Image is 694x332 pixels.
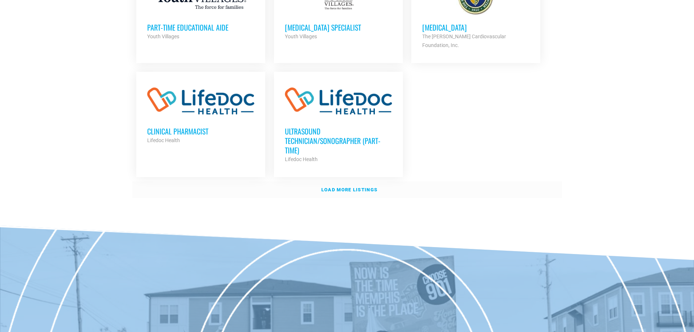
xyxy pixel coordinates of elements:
[132,181,562,198] a: Load more listings
[136,72,265,156] a: Clinical Pharmacist Lifedoc Health
[285,126,392,155] h3: Ultrasound Technician/Sonographer (Part-Time)
[321,187,377,192] strong: Load more listings
[147,126,254,136] h3: Clinical Pharmacist
[274,72,403,175] a: Ultrasound Technician/Sonographer (Part-Time) Lifedoc Health
[285,34,317,39] strong: Youth Villages
[285,156,318,162] strong: Lifedoc Health
[422,34,506,48] strong: The [PERSON_NAME] Cardiovascular Foundation, Inc.
[285,23,392,32] h3: [MEDICAL_DATA] Specialist
[147,34,179,39] strong: Youth Villages
[422,23,529,32] h3: [MEDICAL_DATA]
[147,137,180,143] strong: Lifedoc Health
[147,23,254,32] h3: Part-Time Educational Aide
